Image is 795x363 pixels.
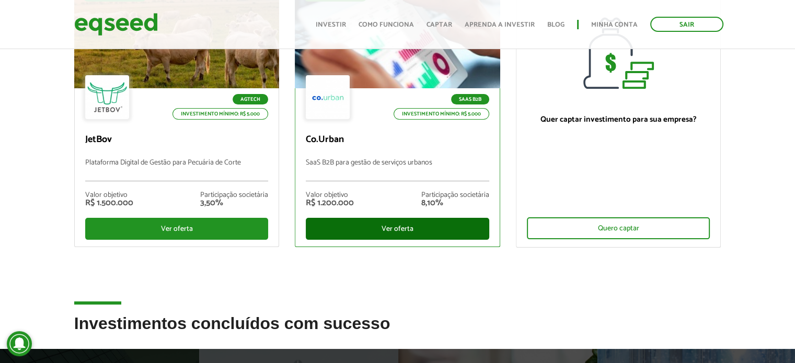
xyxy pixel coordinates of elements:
div: Valor objetivo [85,192,133,199]
div: R$ 1.200.000 [306,199,354,207]
a: Minha conta [591,21,638,28]
a: Investir [316,21,346,28]
a: Como funciona [359,21,414,28]
a: Blog [547,21,564,28]
div: 8,10% [421,199,489,207]
p: Quer captar investimento para sua empresa? [527,115,710,124]
p: Co.Urban [306,134,489,146]
a: Sair [650,17,723,32]
div: Quero captar [527,217,710,239]
p: Plataforma Digital de Gestão para Pecuária de Corte [85,159,269,181]
p: Investimento mínimo: R$ 5.000 [172,108,268,120]
a: Aprenda a investir [465,21,535,28]
p: Agtech [233,94,268,104]
div: 3,50% [200,199,268,207]
p: SaaS B2B [451,94,489,104]
div: Participação societária [421,192,489,199]
p: SaaS B2B para gestão de serviços urbanos [306,159,489,181]
div: Participação societária [200,192,268,199]
a: Captar [427,21,452,28]
div: Ver oferta [85,218,269,240]
div: Ver oferta [306,218,489,240]
img: EqSeed [74,10,158,38]
p: Investimento mínimo: R$ 5.000 [394,108,489,120]
h2: Investimentos concluídos com sucesso [74,314,721,348]
p: JetBov [85,134,269,146]
div: Valor objetivo [306,192,354,199]
div: R$ 1.500.000 [85,199,133,207]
